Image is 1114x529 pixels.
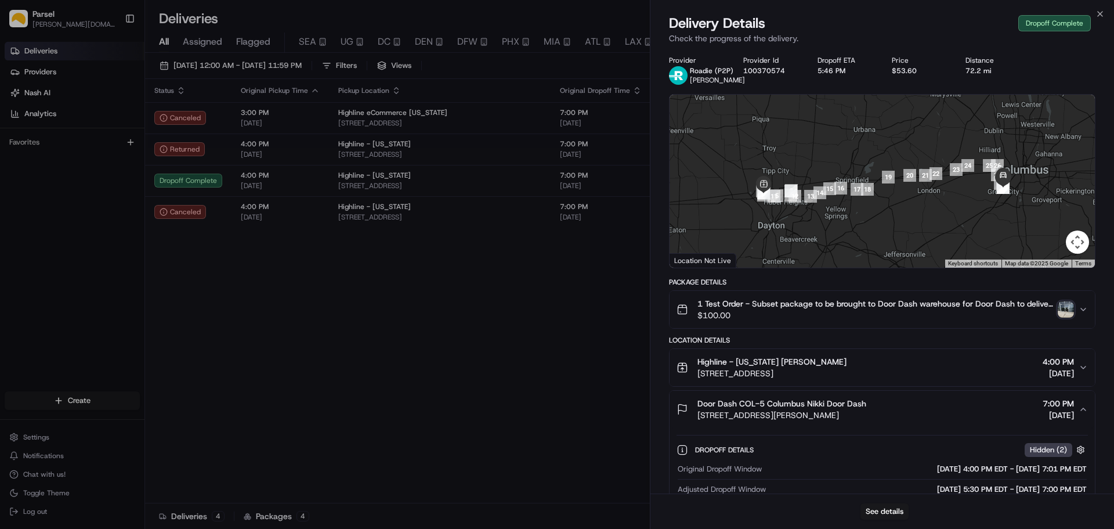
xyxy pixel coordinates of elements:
div: Provider [669,56,725,65]
div: 27 [986,164,1008,186]
span: Original Dropoff Window [678,464,762,474]
span: Delivery Details [669,14,765,33]
a: Terms [1075,260,1091,267]
div: 19 [877,166,899,188]
span: Roadie (P2P) [690,66,733,75]
div: 23 [945,159,967,181]
span: 1 Test Order - Subset package to be brought to Door Dash warehouse for Door Dash to deliver to cu... [697,298,1053,310]
a: Open this area in Google Maps (opens a new window) [672,253,711,268]
div: 22 [925,163,947,185]
div: 3 [780,179,802,201]
div: [DATE] 4:00 PM EDT - [DATE] 7:01 PM EDT [766,464,1087,474]
div: Location Details [669,336,1095,345]
button: Highline - [US_STATE] [PERSON_NAME][STREET_ADDRESS]4:00 PM[DATE] [670,349,1095,386]
div: 20 [899,164,921,186]
img: roadie-logo-v2.jpg [669,66,688,85]
div: 4 [780,184,802,206]
div: 2 [780,180,802,202]
button: Hidden (2) [1025,442,1088,457]
button: Door Dash COL-5 Columbus Nikki Door Dash[STREET_ADDRESS][PERSON_NAME]7:00 PM[DATE] [670,391,1095,428]
button: 1 Test Order - Subset package to be brought to Door Dash warehouse for Door Dash to deliver to cu... [670,291,1095,328]
div: 15 [819,178,841,200]
img: Google [672,253,711,268]
span: [PERSON_NAME] [690,75,745,85]
div: 21 [914,164,936,186]
span: 7:00 PM [1043,398,1074,409]
div: 25 [978,154,1000,177]
span: $100.00 [697,310,1053,321]
div: 72.2 mi [965,66,1021,75]
span: Door Dash COL-5 Columbus Nikki Door Dash [697,398,866,409]
span: Adjusted Dropoff Window [678,484,766,495]
button: Map camera controls [1066,231,1089,254]
p: Check the progress of the delivery. [669,33,1095,44]
div: 12 [784,185,806,207]
div: 14 [809,182,831,204]
span: 4:00 PM [1043,356,1074,368]
div: Provider Id [743,56,799,65]
div: $53.60 [892,66,947,75]
span: Dropoff Details [695,445,756,455]
button: 100370574 [743,66,785,75]
button: See details [860,503,909,520]
div: 13 [800,185,822,207]
div: [DATE] 5:30 PM EDT - [DATE] 7:00 PM EDT [771,484,1087,495]
span: [DATE] [1043,368,1074,379]
div: Location Not Live [670,253,736,268]
div: 18 [856,178,878,200]
span: Map data ©2025 Google [1005,260,1068,267]
span: [STREET_ADDRESS][PERSON_NAME] [697,409,866,421]
div: Dropoff ETA [818,56,873,65]
div: 5:46 PM [818,66,873,75]
div: 26 [986,154,1008,177]
div: 24 [957,154,979,177]
span: Hidden ( 2 ) [1030,445,1067,455]
div: 16 [830,177,852,199]
button: Keyboard shortcuts [948,260,998,268]
div: Distance [965,56,1021,65]
span: Highline - [US_STATE] [PERSON_NAME] [697,356,847,368]
div: Price [892,56,947,65]
div: 17 [846,178,868,200]
span: [DATE] [1043,409,1074,421]
span: [STREET_ADDRESS] [697,368,847,379]
img: photo_proof_of_delivery image [1058,301,1074,318]
div: 5 [766,185,788,207]
div: Package Details [669,278,1095,287]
